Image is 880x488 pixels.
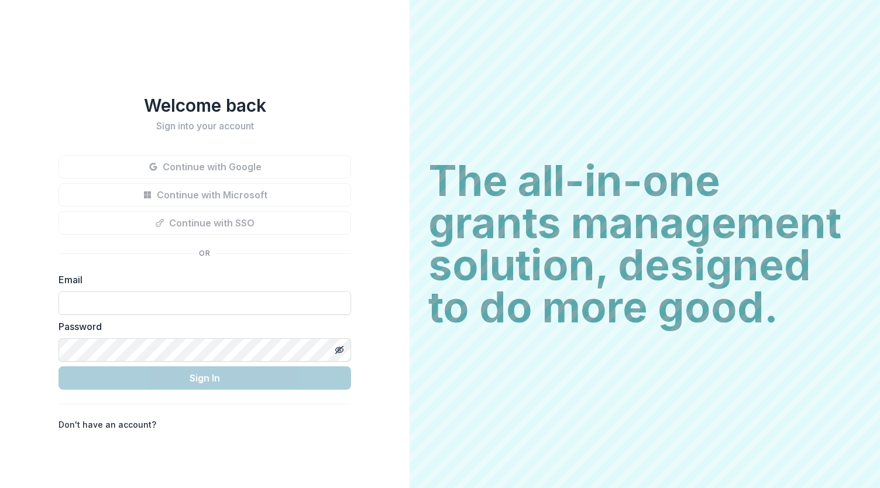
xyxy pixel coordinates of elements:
h2: Sign into your account [59,121,351,132]
label: Email [59,273,344,287]
p: Don't have an account? [59,418,156,431]
label: Password [59,319,344,334]
button: Continue with Microsoft [59,183,351,207]
button: Sign In [59,366,351,390]
h1: Welcome back [59,95,351,116]
button: Continue with SSO [59,211,351,235]
button: Continue with Google [59,155,351,178]
button: Toggle password visibility [330,341,349,359]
